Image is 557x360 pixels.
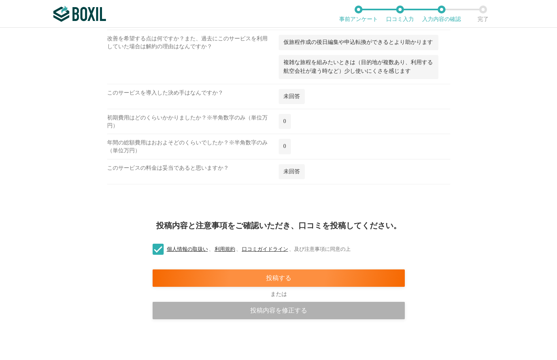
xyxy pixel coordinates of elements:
[153,269,405,287] div: 投稿する
[214,246,236,252] a: 利用規約
[107,139,279,159] div: 年間の総額費用はおおよそどのくらいでしたか？※半角数字のみ（単位万円）
[463,6,504,22] li: 完了
[153,302,405,319] div: 投稿内容を修正する
[241,246,289,252] a: 口コミガイドライン
[338,6,380,22] li: 事前アンケート
[283,39,433,45] span: 仮旅程作成の後日編集や申込転換ができるとより助かります
[283,118,286,124] span: 0
[380,6,421,22] li: 口コミ入力
[107,164,279,184] div: このサービスの料金は妥当であると思いますか？
[283,93,300,99] span: 未回答
[283,169,300,174] span: 未回答
[283,143,286,149] span: 0
[283,59,433,74] span: 複雑な旅程を組みたいときは（目的地が複数あり、利用する航空会社が違う時など）少し使いにくさを感じます
[53,6,106,22] img: ボクシルSaaS_ロゴ
[107,89,279,109] div: このサービスを導入した決め手はなんですか？
[107,35,279,83] div: 改善を希望する点は何ですか？また、過去にこのサービスを利用していた場合は解約の理由はなんですか？
[421,6,463,22] li: 入力内容の確認
[166,246,209,252] a: 個人情報の取扱い
[146,245,351,254] label: 、 、 、 及び注意事項に同意の上
[107,114,279,134] div: 初期費用はどのくらいかかりましたか？※半角数字のみ（単位万円）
